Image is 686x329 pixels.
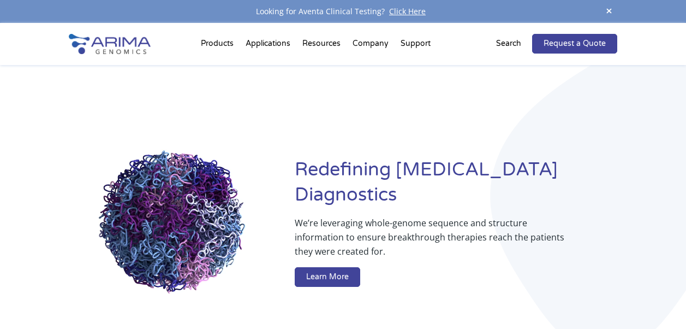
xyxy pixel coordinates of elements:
[496,37,521,51] p: Search
[295,157,617,216] h1: Redefining [MEDICAL_DATA] Diagnostics
[69,4,618,19] div: Looking for Aventa Clinical Testing?
[631,277,686,329] iframe: Chat Widget
[295,216,574,267] p: We’re leveraging whole-genome sequence and structure information to ensure breakthrough therapies...
[532,34,617,54] a: Request a Quote
[295,267,360,287] a: Learn More
[385,6,430,16] a: Click Here
[69,34,151,54] img: Arima-Genomics-logo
